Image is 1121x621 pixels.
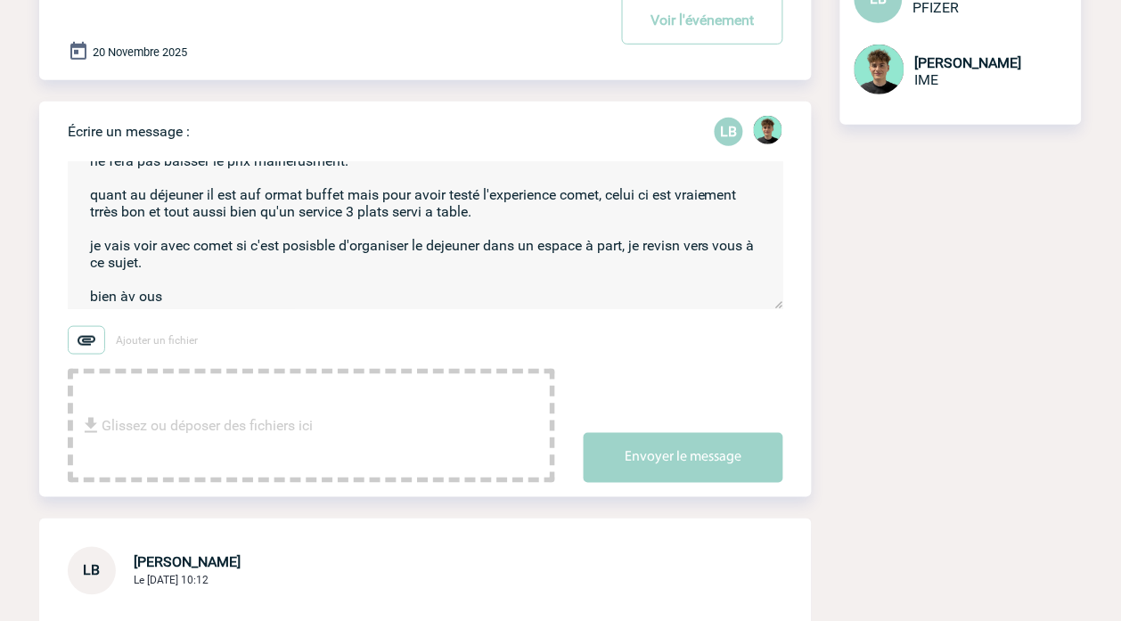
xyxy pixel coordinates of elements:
[754,116,782,148] div: Victor KALB
[855,45,904,94] img: 131612-0.png
[84,562,101,579] span: LB
[134,575,209,587] span: Le [DATE] 10:12
[93,46,187,60] span: 20 Novembre 2025
[80,415,102,437] img: file_download.svg
[915,71,939,88] span: IME
[715,118,743,146] div: Laurence BOUCHER
[715,118,743,146] p: LB
[584,433,783,483] button: Envoyer le message
[116,334,198,347] span: Ajouter un fichier
[102,381,313,470] span: Glissez ou déposer des fichiers ici
[134,554,241,571] span: [PERSON_NAME]
[754,116,782,144] img: 131612-0.png
[915,54,1022,71] span: [PERSON_NAME]
[68,123,190,140] p: Écrire un message :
